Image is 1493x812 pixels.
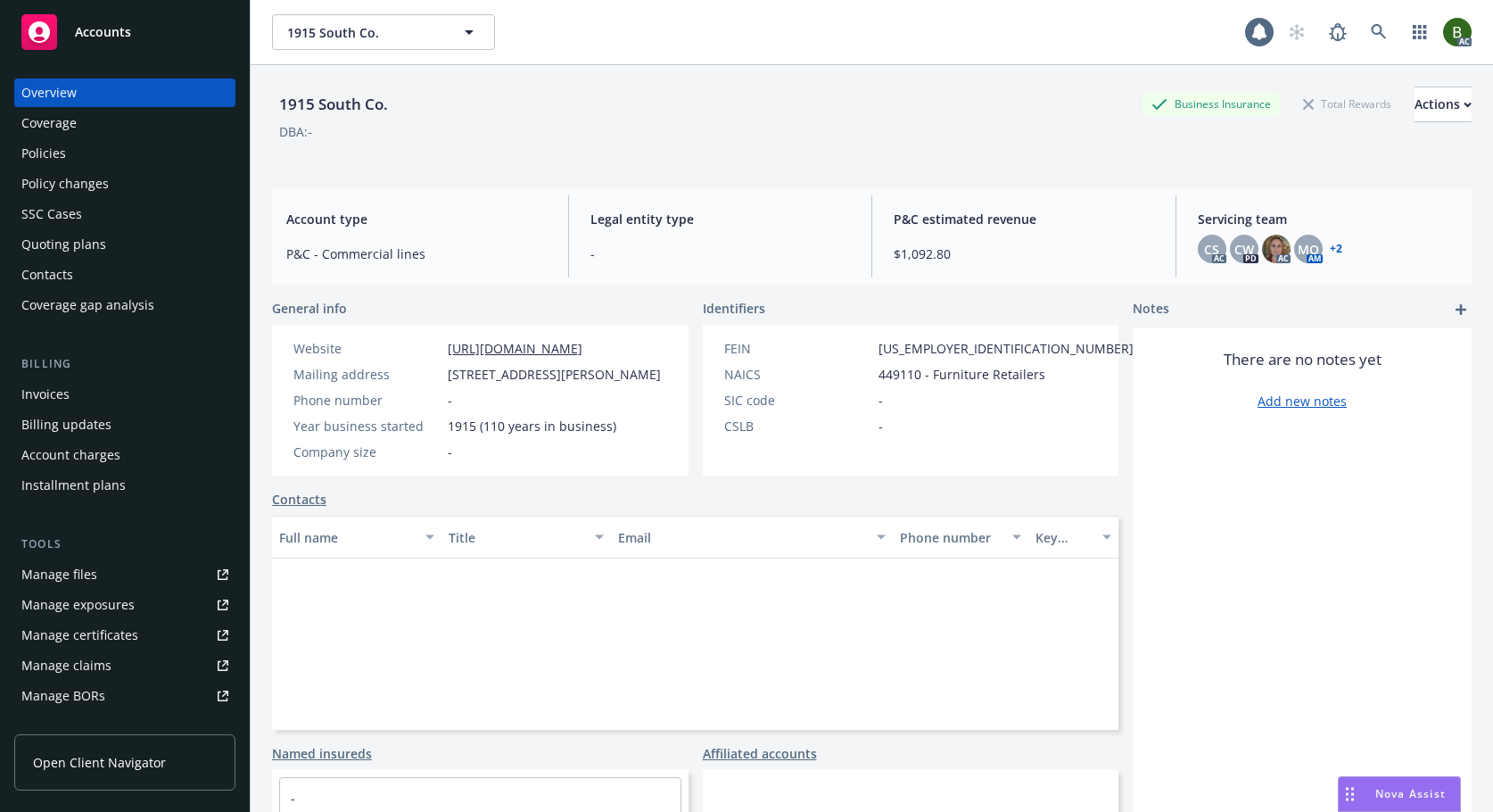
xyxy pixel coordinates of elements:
a: Start snowing [1279,14,1315,50]
a: Account charges [14,441,235,469]
a: Manage certificates [14,621,235,650]
span: CW [1234,240,1254,259]
div: DBA: - [279,122,312,141]
div: Manage files [21,560,97,589]
div: Mailing address [293,365,441,384]
div: Coverage [21,109,77,137]
button: Email [611,516,893,559]
button: Nova Assist [1338,776,1461,812]
a: Manage files [14,560,235,589]
span: P&C - Commercial lines [286,244,547,263]
div: Manage exposures [21,591,135,619]
div: Key contact [1035,528,1092,547]
span: Nova Assist [1375,786,1446,801]
span: P&C estimated revenue [894,210,1154,228]
span: General info [272,299,347,318]
a: Summary of insurance [14,712,235,741]
div: Business Insurance [1142,93,1280,115]
a: Accounts [14,7,235,57]
span: CS [1204,240,1219,259]
a: Coverage gap analysis [14,291,235,319]
div: Website [293,339,441,358]
button: Key contact [1028,516,1118,559]
span: - [590,244,851,263]
span: $1,092.80 [894,244,1154,263]
div: 1915 South Co. [272,93,395,116]
div: FEIN [724,339,871,358]
a: +2 [1330,244,1342,254]
div: Policies [21,139,66,168]
div: Invoices [21,380,70,409]
span: Account type [286,210,547,228]
div: Contacts [21,261,73,289]
div: Drag to move [1339,777,1361,811]
button: Full name [272,516,441,559]
a: Report a Bug [1320,14,1356,50]
a: Add new notes [1258,392,1347,410]
span: - [448,391,452,410]
a: SSC Cases [14,200,235,228]
button: Title [441,516,611,559]
button: 1915 South Co. [272,14,495,50]
div: SSC Cases [21,200,82,228]
span: [STREET_ADDRESS][PERSON_NAME] [448,365,661,384]
div: Manage certificates [21,621,138,650]
div: Year business started [293,417,441,435]
div: NAICS [724,365,871,384]
div: Actions [1415,87,1472,121]
a: Manage BORs [14,682,235,710]
a: Policies [14,139,235,168]
div: Summary of insurance [21,712,157,741]
span: - [448,443,452,461]
div: Company size [293,443,441,461]
span: Open Client Navigator [33,753,166,772]
a: Quoting plans [14,230,235,259]
div: Full name [279,528,415,547]
div: Billing updates [21,410,111,439]
span: There are no notes yet [1224,349,1382,370]
a: Coverage [14,109,235,137]
div: Account charges [21,441,120,469]
a: Billing updates [14,410,235,439]
div: Manage BORs [21,682,105,710]
span: Identifiers [703,299,765,318]
a: - [291,790,295,807]
img: photo [1443,18,1472,46]
a: Invoices [14,380,235,409]
a: [URL][DOMAIN_NAME] [448,340,582,357]
span: - [878,417,883,435]
button: Phone number [893,516,1028,559]
div: Manage claims [21,651,111,680]
a: Named insureds [272,744,372,763]
span: 449110 - Furniture Retailers [878,365,1045,384]
span: MQ [1298,240,1319,259]
a: Affiliated accounts [703,744,817,763]
span: Servicing team [1198,210,1458,228]
div: CSLB [724,417,871,435]
div: Quoting plans [21,230,106,259]
a: Search [1361,14,1397,50]
div: Installment plans [21,471,126,500]
a: Policy changes [14,170,235,198]
div: Billing [14,355,235,373]
div: Phone number [293,391,441,410]
div: Coverage gap analysis [21,291,154,319]
a: Contacts [272,490,326,509]
div: Phone number [900,528,1002,547]
div: Title [449,528,584,547]
button: Actions [1415,87,1472,122]
div: SIC code [724,391,871,410]
span: 1915 (110 years in business) [448,417,616,435]
div: Total Rewards [1294,93,1400,115]
a: Installment plans [14,471,235,500]
div: Tools [14,535,235,553]
div: Policy changes [21,170,109,198]
div: Overview [21,79,77,107]
a: Manage exposures [14,591,235,619]
a: Overview [14,79,235,107]
a: add [1450,299,1472,320]
span: - [878,391,883,410]
a: Manage claims [14,651,235,680]
a: Contacts [14,261,235,289]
